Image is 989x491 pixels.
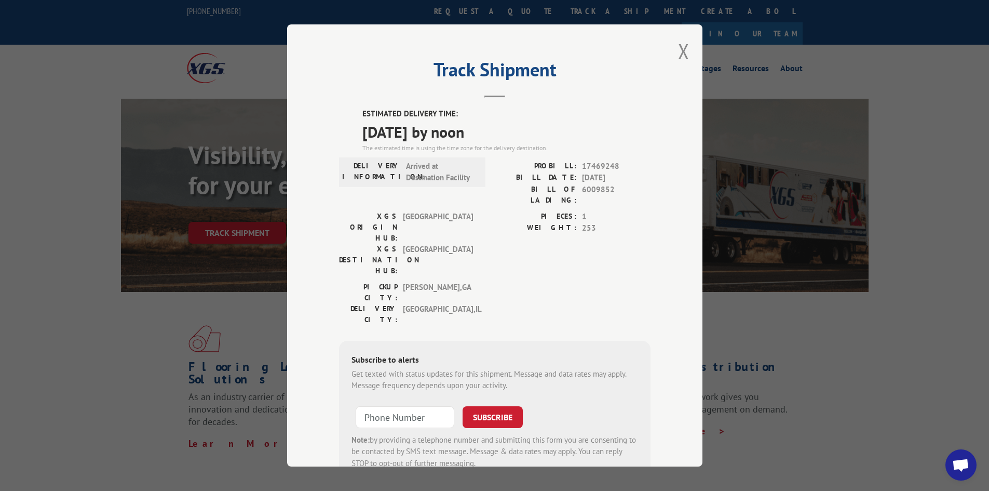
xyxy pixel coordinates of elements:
div: by providing a telephone number and submitting this form you are consenting to be contacted by SM... [351,434,638,470]
label: BILL DATE: [495,172,577,184]
button: SUBSCRIBE [463,406,523,428]
span: [DATE] [582,172,651,184]
input: Phone Number [356,406,454,428]
span: 253 [582,222,651,234]
span: [GEOGRAPHIC_DATA] , IL [403,303,473,325]
div: The estimated time is using the time zone for the delivery destination. [362,143,651,153]
span: [DATE] by noon [362,120,651,143]
span: [GEOGRAPHIC_DATA] [403,244,473,276]
label: DELIVERY INFORMATION: [342,161,401,184]
span: 1 [582,211,651,223]
strong: Note: [351,435,370,445]
label: BILL OF LADING: [495,184,577,206]
span: 6009852 [582,184,651,206]
span: Arrived at Destination Facility [406,161,476,184]
div: Get texted with status updates for this shipment. Message and data rates may apply. Message frequ... [351,368,638,392]
span: 17469248 [582,161,651,172]
label: XGS ORIGIN HUB: [339,211,398,244]
h2: Track Shipment [339,62,651,82]
label: WEIGHT: [495,222,577,234]
span: [GEOGRAPHIC_DATA] [403,211,473,244]
label: ESTIMATED DELIVERY TIME: [362,108,651,120]
button: Close modal [678,37,689,65]
span: [PERSON_NAME] , GA [403,282,473,303]
a: Open chat [945,449,977,481]
label: PIECES: [495,211,577,223]
label: PICKUP CITY: [339,282,398,303]
label: PROBILL: [495,161,577,172]
label: DELIVERY CITY: [339,303,398,325]
div: Subscribe to alerts [351,353,638,368]
label: XGS DESTINATION HUB: [339,244,398,276]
